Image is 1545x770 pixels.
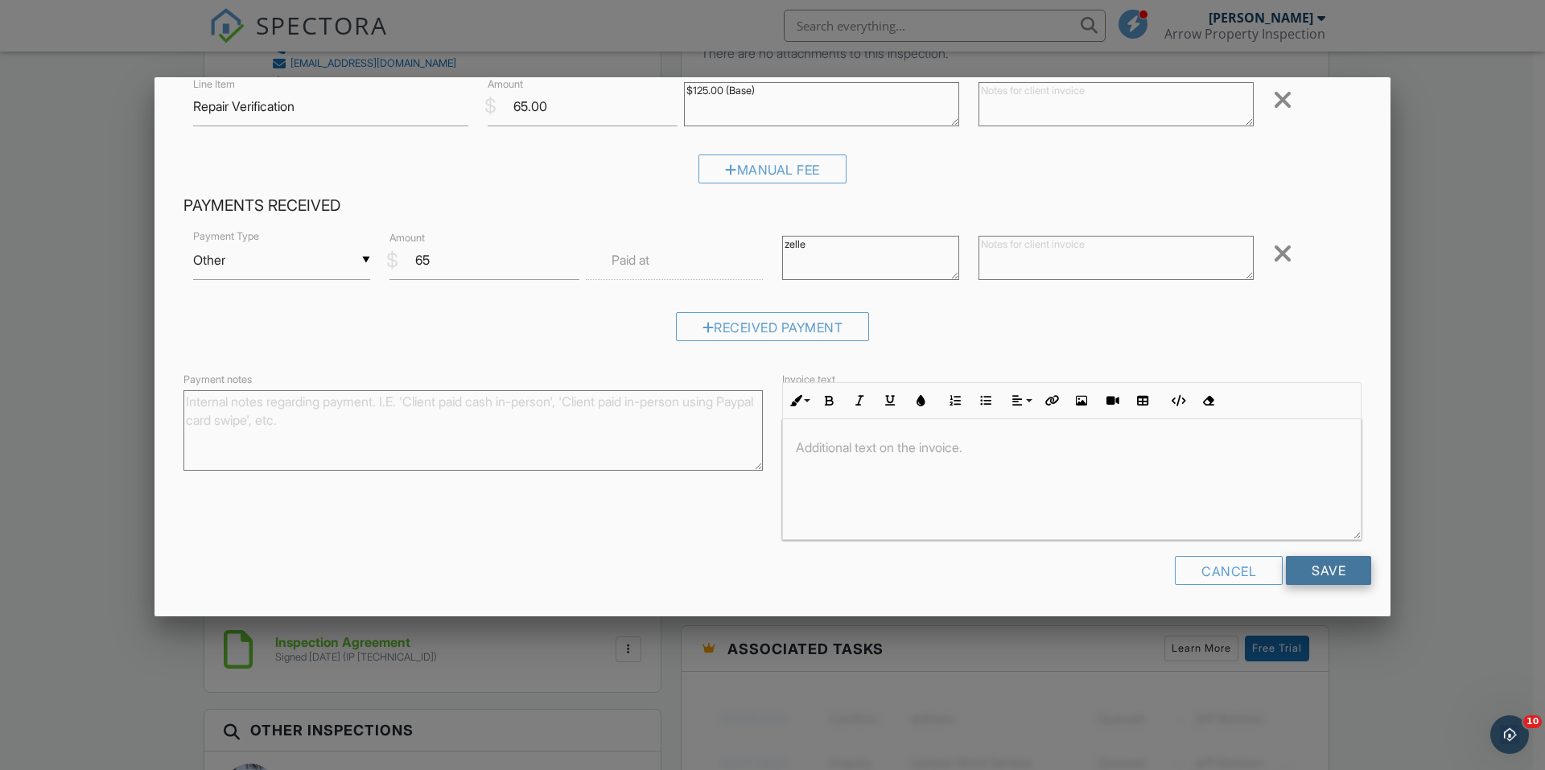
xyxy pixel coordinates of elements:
[844,385,875,416] button: Italic (Ctrl+I)
[1036,385,1066,416] button: Insert Link (Ctrl+K)
[484,93,496,120] div: $
[1005,385,1036,416] button: Align
[1175,556,1283,585] div: Cancel
[782,373,835,387] label: Invoice text
[193,229,259,244] label: Payment Type
[676,312,870,341] div: Received Payment
[1523,715,1542,728] span: 10
[1127,385,1158,416] button: Insert Table
[183,373,252,387] label: Payment notes
[875,385,905,416] button: Underline (Ctrl+U)
[1066,385,1097,416] button: Insert Image (Ctrl+P)
[389,231,425,245] label: Amount
[970,385,1001,416] button: Unordered List
[676,323,870,340] a: Received Payment
[612,251,649,269] label: Paid at
[783,385,814,416] button: Inline Style
[684,82,959,126] textarea: $125.00 (Base)
[905,385,936,416] button: Colors
[488,77,523,92] label: Amount
[814,385,844,416] button: Bold (Ctrl+B)
[183,196,1362,216] h4: Payments Received
[698,154,847,183] div: Manual Fee
[1490,715,1529,754] iframe: Intercom live chat
[1286,556,1371,585] input: Save
[1162,385,1193,416] button: Code View
[698,166,847,182] a: Manual Fee
[940,385,970,416] button: Ordered List
[386,247,398,274] div: $
[193,77,235,92] label: Line Item
[1193,385,1223,416] button: Clear Formatting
